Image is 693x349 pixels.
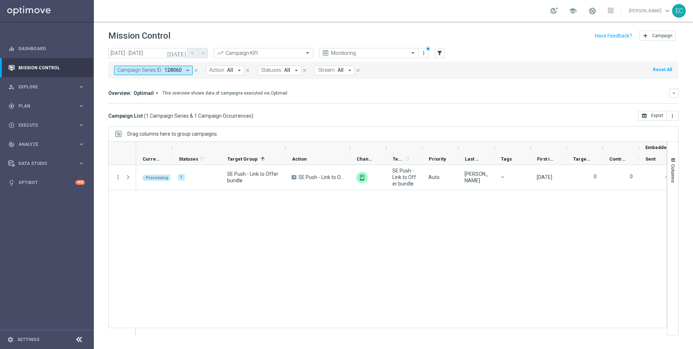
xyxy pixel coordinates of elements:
span: Campaign [652,33,672,38]
span: ( [144,113,146,119]
button: Stream: All arrow_drop_down [315,66,355,75]
div: EC [672,4,686,18]
span: SE Push - Link to Offer bundle [227,171,279,184]
i: keyboard_arrow_right [78,122,85,128]
div: +10 [75,180,85,185]
i: keyboard_arrow_down [671,91,676,96]
button: more_vert [115,174,121,180]
div: 25 Aug 2025, Monday [537,174,552,180]
span: Statuses: [261,67,282,73]
a: Settings [17,337,39,342]
span: Priority [429,156,446,162]
i: arrow_drop_down [236,67,243,74]
i: more_vert [670,113,675,119]
label: 0 [630,173,633,180]
div: 1 [178,174,185,180]
span: Drag columns here to group campaigns [127,131,217,137]
h1: Mission Control [108,31,170,41]
span: All [227,67,233,73]
span: All [337,67,344,73]
span: Targeted Customers [573,156,590,162]
i: arrow_back [190,51,195,56]
span: Tags [501,156,512,162]
span: Explore [18,85,78,89]
i: add [642,33,648,39]
i: arrow_forward [200,51,205,56]
h3: Overview: [108,90,131,96]
multiple-options-button: Export to CSV [638,113,679,118]
button: keyboard_arrow_down [669,88,679,98]
i: open_in_browser [641,113,647,119]
i: arrow_drop_down [293,67,300,74]
ng-select: Campaign KPI [214,48,313,58]
i: close [356,68,361,73]
span: Current Status [143,156,160,162]
i: lightbulb [8,179,15,186]
button: more_vert [667,111,679,121]
span: Action [292,156,307,162]
span: All [284,67,290,73]
i: close [302,68,307,73]
button: track_changes Analyze keyboard_arrow_right [8,141,85,147]
span: school [569,7,577,15]
i: [DATE] [167,50,187,56]
img: OptiMobile Push [356,172,368,183]
div: Row Groups [127,131,217,137]
i: track_changes [8,141,15,148]
span: Action: [209,67,225,73]
span: First in Range [537,156,554,162]
span: Optimail [134,90,154,96]
i: person_search [8,84,15,90]
div: Mission Control [8,58,85,77]
span: Calculate column [403,155,410,163]
span: Calculate column [198,155,205,163]
button: close [193,66,199,74]
input: Select date range [108,48,188,58]
div: Execute [8,122,78,128]
span: Analyze [18,142,78,147]
div: play_circle_outline Execute keyboard_arrow_right [8,122,85,128]
span: Channel [357,156,374,162]
span: Campaign Series ID: [117,67,162,73]
button: more_vert [420,49,427,57]
button: person_search Explore keyboard_arrow_right [8,84,85,90]
span: 1 Campaign Series & 1 Campaign Occurrences [146,113,252,119]
button: Data Studio keyboard_arrow_right [8,161,85,166]
a: Optibot [18,173,75,192]
span: A [292,175,296,179]
span: Sent [645,156,655,162]
div: Plan [8,103,78,109]
i: arrow_drop_down [346,67,353,74]
button: Optimail arrow_drop_down [131,90,162,96]
i: close [193,68,199,73]
div: gps_fixed Plan keyboard_arrow_right [8,103,85,109]
i: refresh [404,156,410,162]
span: — [501,174,505,180]
div: There are unsaved changes [426,46,431,51]
i: settings [7,336,14,343]
div: Elizabeth Cotter [465,171,488,184]
span: 128060 [164,67,182,73]
button: open_in_browser Export [638,111,667,121]
button: equalizer Dashboard [8,46,85,52]
i: keyboard_arrow_right [78,160,85,167]
i: equalizer [8,45,15,52]
span: Statuses [179,156,198,162]
span: Templates [393,156,403,162]
button: arrow_back [188,48,198,58]
span: Target Group [227,156,258,162]
button: lightbulb Optibot +10 [8,180,85,186]
span: Control Customers [609,156,627,162]
a: [PERSON_NAME]keyboard_arrow_down [628,5,672,16]
input: Have Feedback? [595,33,632,38]
span: SE Push - Link to Offer bundle [298,174,344,180]
a: Dashboard [18,39,85,58]
span: Execute [18,123,78,127]
i: trending_up [217,49,224,57]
